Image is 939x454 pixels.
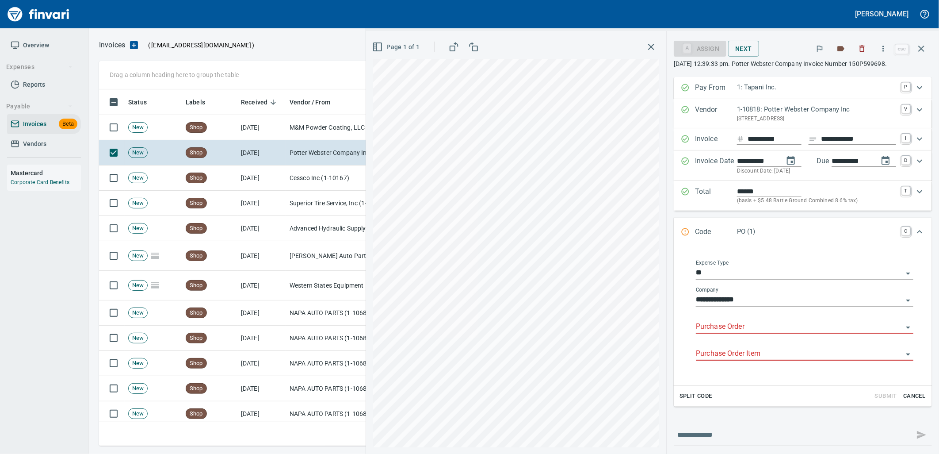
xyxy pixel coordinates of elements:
button: Next [728,41,759,57]
button: change due date [875,150,896,171]
td: [DATE] [237,140,286,165]
div: Expand [674,247,932,407]
span: Shop [186,359,206,368]
h6: Mastercard [11,168,81,178]
a: Overview [7,35,81,55]
p: 1: Tapani Inc. [737,82,896,92]
span: Pages Split [148,252,163,259]
span: Cancel [902,391,926,401]
td: [DATE] [237,241,286,271]
span: Overview [23,40,49,51]
td: Cessco Inc (1-10167) [286,165,374,191]
p: Invoices [99,40,125,50]
div: Expand [674,99,932,128]
span: Beta [59,119,77,129]
span: Status [128,97,158,108]
button: Labels [831,39,851,58]
span: [EMAIL_ADDRESS][DOMAIN_NAME] [150,41,252,50]
span: Vendor / From [290,97,330,108]
td: [DATE] [237,351,286,376]
span: Vendors [23,139,46,150]
span: Shop [186,199,206,208]
td: [DATE] [237,376,286,401]
button: Flag [810,39,829,58]
span: Close invoice [893,38,932,59]
span: New [129,309,147,317]
span: Page 1 of 1 [374,42,420,53]
img: Finvari [5,4,72,25]
a: InvoicesBeta [7,114,81,134]
svg: Invoice description [809,135,817,143]
button: [PERSON_NAME] [853,7,911,21]
span: Shop [186,224,206,233]
h5: [PERSON_NAME] [855,9,908,19]
div: Assign [674,44,726,52]
button: change date [780,150,802,171]
span: New [129,281,147,290]
span: This records your message into the invoice and notifies anyone mentioned [911,424,932,446]
button: More [874,39,893,58]
button: Payable [3,98,76,115]
span: Expenses [6,62,73,73]
span: Next [735,43,752,54]
td: Advanced Hydraulic Supply Co. LLC (1-10020) [286,216,374,241]
td: [DATE] [237,271,286,300]
p: Total [695,186,737,205]
span: Shop [186,309,206,317]
span: Labels [186,97,217,108]
a: C [901,227,910,235]
td: NAPA AUTO PARTS (1-10687) [286,300,374,326]
span: Shop [186,174,206,182]
p: Drag a column heading here to group the table [110,70,239,79]
p: Code [695,227,737,238]
p: Vendor [695,104,737,123]
td: [DATE] [237,165,286,191]
td: [DATE] [237,115,286,140]
span: Received [241,97,267,108]
td: [DATE] [237,191,286,216]
span: New [129,123,147,132]
label: Company [696,288,719,293]
p: Due [817,156,859,166]
span: Shop [186,281,206,290]
button: Open [902,348,914,361]
button: Page 1 of 1 [370,39,423,55]
p: Invoice Date [695,156,737,176]
span: Shop [186,410,206,418]
span: Payable [6,101,73,112]
div: Expand [674,181,932,211]
span: Pages Split [148,281,163,289]
a: Corporate Card Benefits [11,179,69,185]
td: [DATE] [237,326,286,351]
a: Vendors [7,134,81,154]
span: Shop [186,149,206,157]
td: [PERSON_NAME] Auto Parts (1-23030) [286,241,374,271]
td: [DATE] [237,216,286,241]
button: Upload an Invoice [125,40,143,50]
p: Invoice [695,134,737,145]
span: New [129,199,147,208]
span: New [129,224,147,233]
button: Cancel [900,389,928,403]
span: Split Code [679,391,712,401]
span: Shop [186,123,206,132]
a: P [901,82,910,91]
span: New [129,149,147,157]
button: Open [902,267,914,280]
span: Reports [23,79,45,90]
p: Pay From [695,82,737,94]
td: [DATE] [237,300,286,326]
p: (basis + $5.48 Battle Ground Combined 8.6% tax) [737,196,896,205]
td: NAPA AUTO PARTS (1-10687) [286,351,374,376]
span: Shop [186,252,206,260]
div: Expand [674,128,932,150]
button: Open [902,294,914,307]
span: Received [241,97,279,108]
button: Open [902,321,914,334]
td: Superior Tire Service, Inc (1-10991) [286,191,374,216]
label: Expense Type [696,261,729,266]
button: Discard [852,39,872,58]
nav: breadcrumb [99,40,125,50]
span: Invoices [23,119,46,130]
a: I [901,134,910,142]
